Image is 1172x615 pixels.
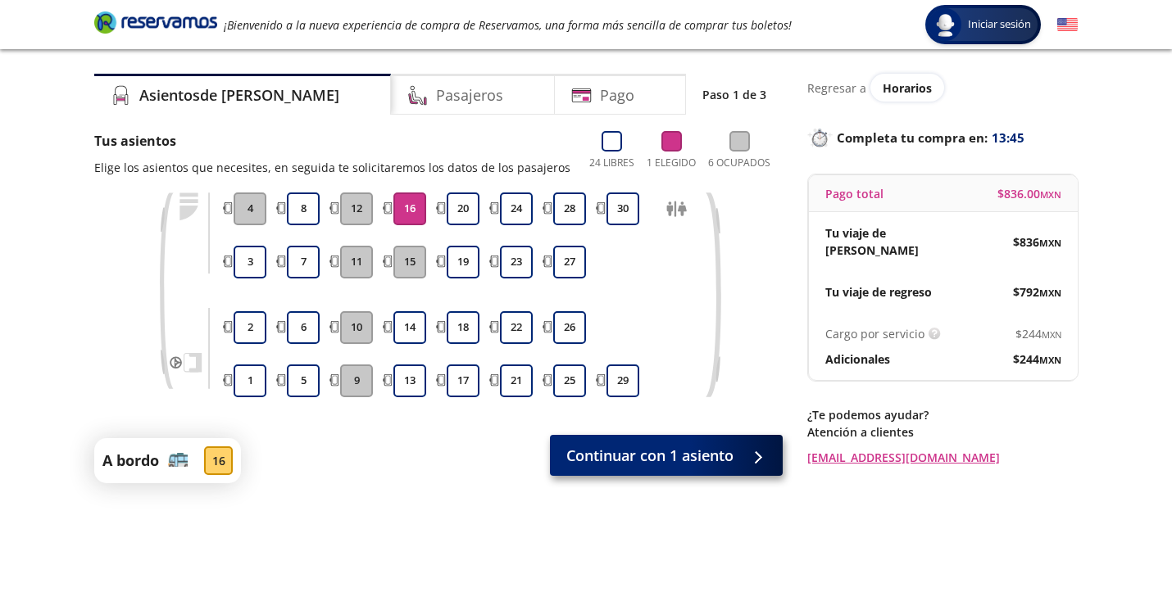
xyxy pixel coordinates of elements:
p: Pago total [825,185,884,202]
small: MXN [1039,354,1061,366]
i: Brand Logo [94,10,217,34]
button: Continuar con 1 asiento [550,435,783,476]
p: Tu viaje de [PERSON_NAME] [825,224,943,259]
button: 10 [340,311,373,344]
small: MXN [1039,237,1061,249]
p: Paso 1 de 3 [702,86,766,103]
button: 16 [393,192,426,225]
button: 23 [500,246,533,278]
button: 19 [447,246,479,278]
p: Tu viaje de regreso [825,283,932,301]
div: Regresar a ver horarios [807,74,1078,102]
p: Elige los asientos que necesites, en seguida te solicitaremos los datos de los pasajeros [94,159,570,176]
span: Continuar con 1 asiento [566,445,734,467]
p: Tus asientos [94,131,570,151]
button: English [1057,15,1078,35]
button: 14 [393,311,426,344]
button: 2 [234,311,266,344]
small: MXN [1042,328,1061,341]
span: 13:45 [992,129,1024,147]
button: 22 [500,311,533,344]
button: 4 [234,192,266,225]
button: 12 [340,192,373,225]
button: 6 [287,311,320,344]
button: 1 [234,364,266,397]
button: 11 [340,246,373,278]
span: $ 792 [1013,283,1061,301]
p: Adicionales [825,350,890,368]
button: 15 [393,246,426,278]
span: $ 244 [1015,325,1061,342]
button: 5 [287,364,320,397]
h4: Asientos de [PERSON_NAME] [139,84,339,106]
p: 1 Elegido [647,156,696,170]
small: MXN [1040,188,1061,201]
a: Brand Logo [94,10,217,39]
button: 29 [606,364,639,397]
p: Regresar a [807,79,866,97]
a: [EMAIL_ADDRESS][DOMAIN_NAME] [807,449,1078,466]
p: 6 Ocupados [708,156,770,170]
button: 30 [606,192,639,225]
button: 9 [340,364,373,397]
em: ¡Bienvenido a la nueva experiencia de compra de Reservamos, una forma más sencilla de comprar tus... [224,17,792,33]
button: 25 [553,364,586,397]
button: 13 [393,364,426,397]
p: A bordo [102,450,159,472]
button: 20 [447,192,479,225]
button: 8 [287,192,320,225]
h4: Pago [600,84,634,106]
h4: Pasajeros [436,84,503,106]
p: 24 Libres [589,156,634,170]
small: MXN [1039,287,1061,299]
button: 7 [287,246,320,278]
span: $ 836 [1013,233,1061,251]
p: ¿Te podemos ayudar? [807,406,1078,423]
p: Cargo por servicio [825,325,924,342]
button: 3 [234,246,266,278]
div: 16 [204,446,233,475]
span: $ 244 [1013,350,1061,368]
button: 18 [447,311,479,344]
span: Iniciar sesión [961,16,1038,33]
button: 21 [500,364,533,397]
button: 17 [447,364,479,397]
span: $ 836.00 [997,185,1061,202]
p: Atención a clientes [807,423,1078,441]
span: Horarios [883,80,932,96]
button: 28 [553,192,586,225]
button: 26 [553,311,586,344]
button: 27 [553,246,586,278]
p: Completa tu compra en : [807,126,1078,149]
button: 24 [500,192,533,225]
